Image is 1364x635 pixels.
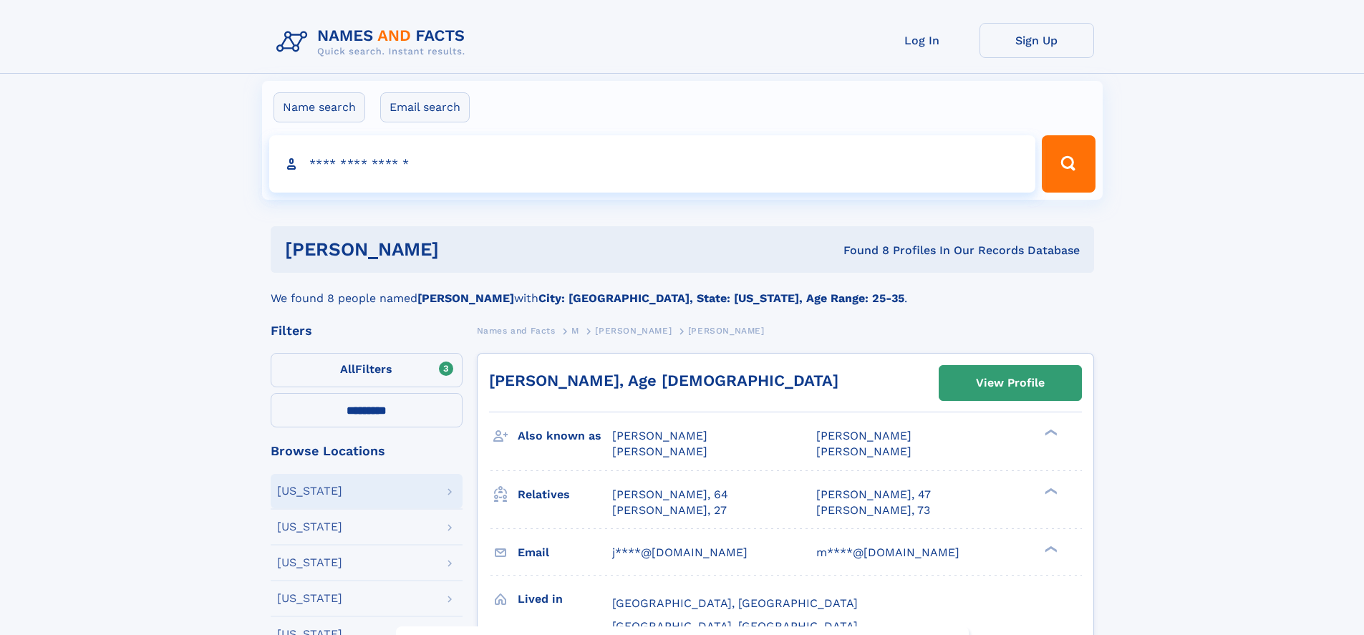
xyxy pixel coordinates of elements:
[612,503,727,518] a: [PERSON_NAME], 27
[816,445,911,458] span: [PERSON_NAME]
[271,273,1094,307] div: We found 8 people named with .
[571,326,579,336] span: M
[277,521,342,533] div: [US_STATE]
[612,445,707,458] span: [PERSON_NAME]
[816,429,911,442] span: [PERSON_NAME]
[595,326,672,336] span: [PERSON_NAME]
[612,619,858,633] span: [GEOGRAPHIC_DATA], [GEOGRAPHIC_DATA]
[477,321,556,339] a: Names and Facts
[571,321,579,339] a: M
[489,372,838,389] a: [PERSON_NAME], Age [DEMOGRAPHIC_DATA]
[518,587,612,611] h3: Lived in
[1041,428,1058,437] div: ❯
[612,596,858,610] span: [GEOGRAPHIC_DATA], [GEOGRAPHIC_DATA]
[1041,486,1058,495] div: ❯
[518,424,612,448] h3: Also known as
[595,321,672,339] a: [PERSON_NAME]
[277,485,342,497] div: [US_STATE]
[271,324,463,337] div: Filters
[816,503,930,518] a: [PERSON_NAME], 73
[538,291,904,305] b: City: [GEOGRAPHIC_DATA], State: [US_STATE], Age Range: 25-35
[285,241,642,258] h1: [PERSON_NAME]
[641,243,1080,258] div: Found 8 Profiles In Our Records Database
[518,541,612,565] h3: Email
[1042,135,1095,193] button: Search Button
[518,483,612,507] h3: Relatives
[612,429,707,442] span: [PERSON_NAME]
[274,92,365,122] label: Name search
[1041,544,1058,553] div: ❯
[277,557,342,568] div: [US_STATE]
[417,291,514,305] b: [PERSON_NAME]
[612,487,728,503] a: [PERSON_NAME], 64
[980,23,1094,58] a: Sign Up
[340,362,355,376] span: All
[816,487,931,503] a: [PERSON_NAME], 47
[271,445,463,457] div: Browse Locations
[269,135,1036,193] input: search input
[688,326,765,336] span: [PERSON_NAME]
[865,23,980,58] a: Log In
[271,353,463,387] label: Filters
[939,366,1081,400] a: View Profile
[380,92,470,122] label: Email search
[271,23,477,62] img: Logo Names and Facts
[976,367,1045,399] div: View Profile
[277,593,342,604] div: [US_STATE]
